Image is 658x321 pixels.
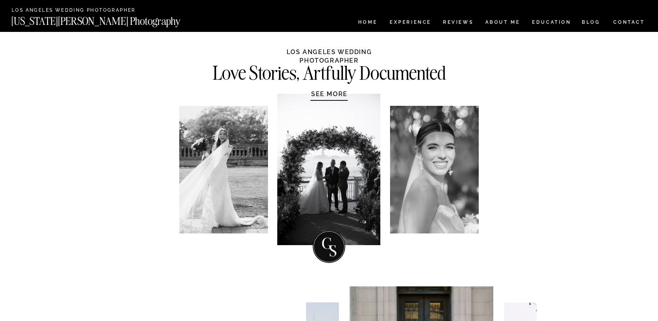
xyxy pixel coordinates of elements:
a: CONTACT [613,18,645,26]
a: Experience [390,20,430,26]
a: SEE MORE [292,90,366,98]
a: EDUCATION [531,20,572,26]
a: [US_STATE][PERSON_NAME] Photography [11,16,206,23]
a: ABOUT ME [485,20,520,26]
h1: LOS ANGELES WEDDING PHOTOGRAPHER [256,48,402,63]
a: BLOG [582,20,600,26]
a: Los Angeles Wedding Photographer [12,8,164,14]
a: REVIEWS [443,20,472,26]
a: HOME [357,20,379,26]
h2: Love Stories, Artfully Documented [196,64,463,79]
